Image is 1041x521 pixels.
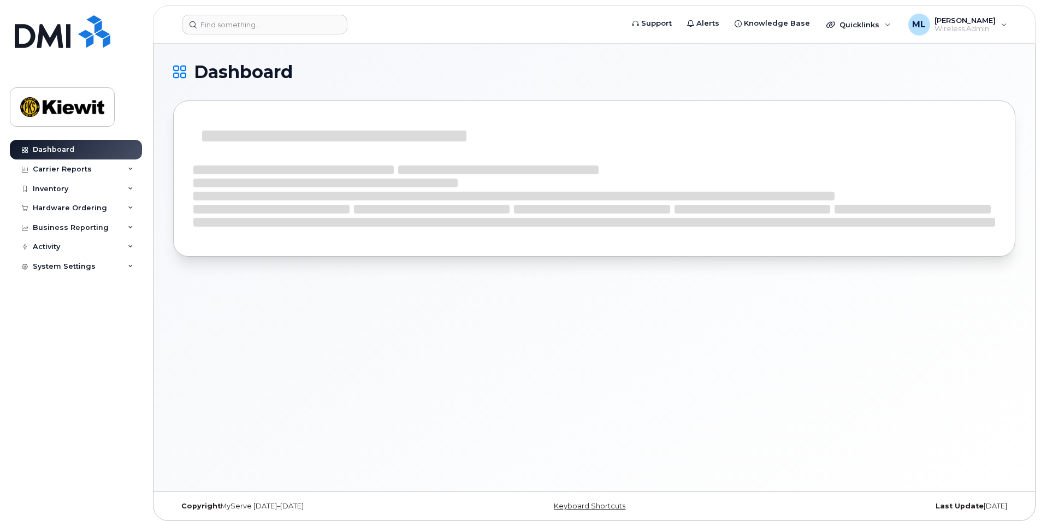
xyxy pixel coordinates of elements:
[194,64,293,80] span: Dashboard
[173,502,454,511] div: MyServe [DATE]–[DATE]
[181,502,221,510] strong: Copyright
[554,502,625,510] a: Keyboard Shortcuts
[936,502,984,510] strong: Last Update
[735,502,1015,511] div: [DATE]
